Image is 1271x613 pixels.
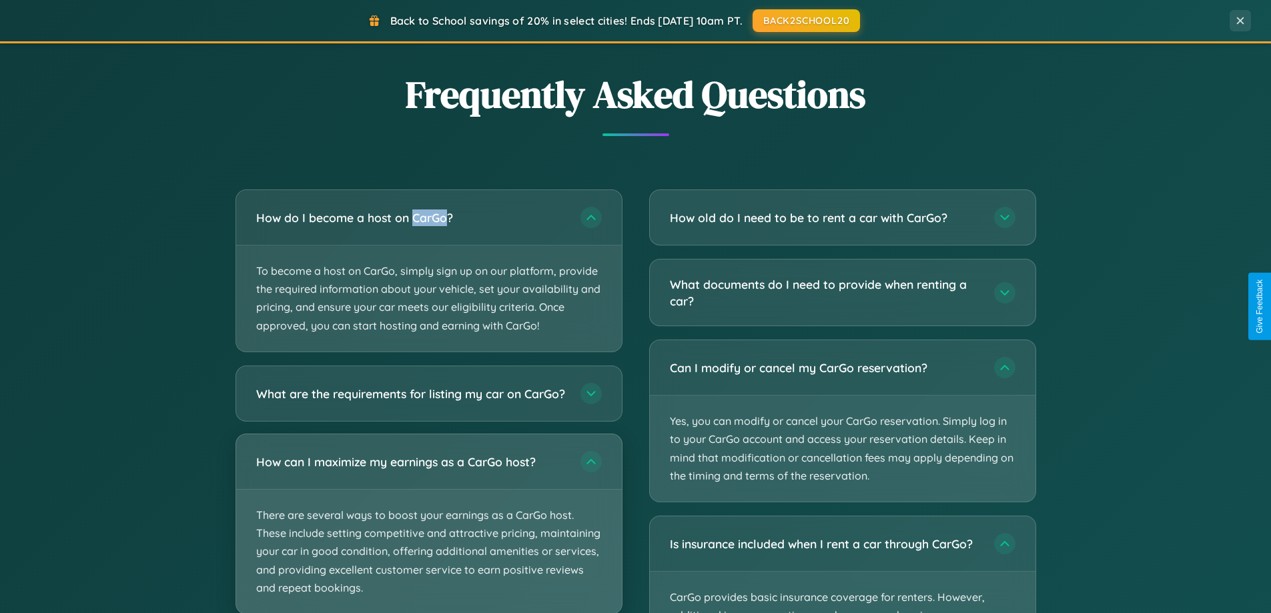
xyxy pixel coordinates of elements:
h3: Can I modify or cancel my CarGo reservation? [670,360,981,376]
span: Back to School savings of 20% in select cities! Ends [DATE] 10am PT. [390,14,743,27]
p: Yes, you can modify or cancel your CarGo reservation. Simply log in to your CarGo account and acc... [650,396,1035,502]
button: BACK2SCHOOL20 [753,9,860,32]
h3: How old do I need to be to rent a car with CarGo? [670,209,981,226]
p: To become a host on CarGo, simply sign up on our platform, provide the required information about... [236,245,622,352]
h2: Frequently Asked Questions [236,69,1036,120]
div: Give Feedback [1255,279,1264,334]
h3: How do I become a host on CarGo? [256,209,567,226]
h3: What documents do I need to provide when renting a car? [670,276,981,309]
h3: Is insurance included when I rent a car through CarGo? [670,536,981,552]
h3: How can I maximize my earnings as a CarGo host? [256,453,567,470]
h3: What are the requirements for listing my car on CarGo? [256,385,567,402]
